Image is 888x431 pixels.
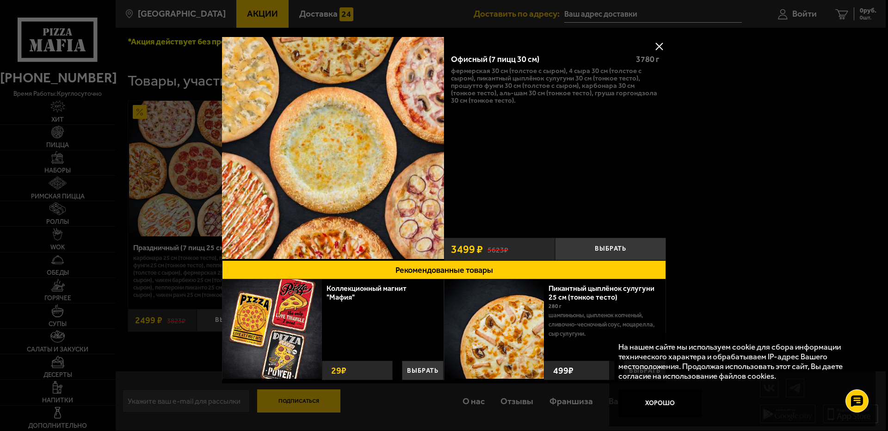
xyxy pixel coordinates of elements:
[451,244,483,255] span: 3499 ₽
[451,55,628,65] div: Офисный (7 пицц 30 см)
[402,361,444,380] button: Выбрать
[618,389,702,417] button: Хорошо
[222,37,444,259] img: Офисный (7 пицц 30 см)
[549,284,654,302] a: Пикантный цыплёнок сулугуни 25 см (тонкое тесто)
[327,284,407,302] a: Коллекционный магнит "Мафия"
[549,303,561,309] span: 280 г
[329,361,349,380] strong: 29 ₽
[636,54,659,64] span: 3780 г
[222,37,444,260] a: Офисный (7 пицц 30 см)
[618,342,861,381] p: На нашем сайте мы используем cookie для сбора информации технического характера и обрабатываем IP...
[222,260,666,279] button: Рекомендованные товары
[551,361,576,380] strong: 499 ₽
[451,67,659,104] p: Фермерская 30 см (толстое с сыром), 4 сыра 30 см (толстое с сыром), Пикантный цыплёнок сулугуни 3...
[549,311,659,339] p: шампиньоны, цыпленок копченый, сливочно-чесночный соус, моцарелла, сыр сулугуни.
[487,244,508,254] s: 5623 ₽
[555,238,666,260] button: Выбрать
